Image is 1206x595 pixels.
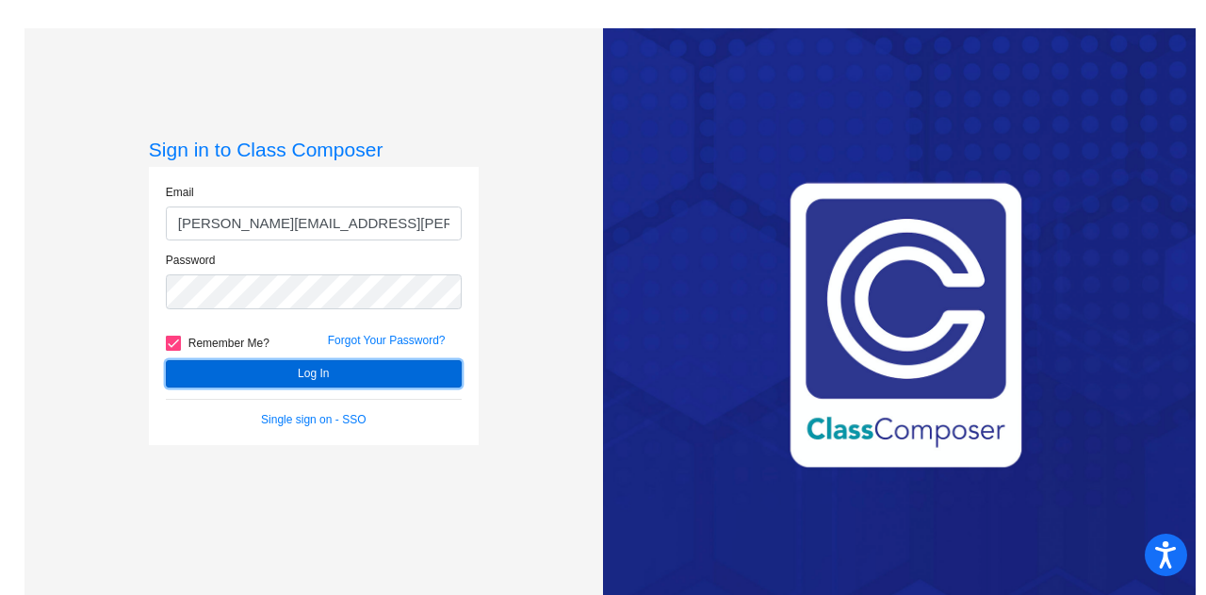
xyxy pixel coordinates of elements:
[166,360,462,388] button: Log In
[166,252,216,269] label: Password
[149,138,479,161] h3: Sign in to Class Composer
[166,184,194,201] label: Email
[261,413,366,426] a: Single sign on - SSO
[188,332,269,355] span: Remember Me?
[328,334,446,347] a: Forgot Your Password?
